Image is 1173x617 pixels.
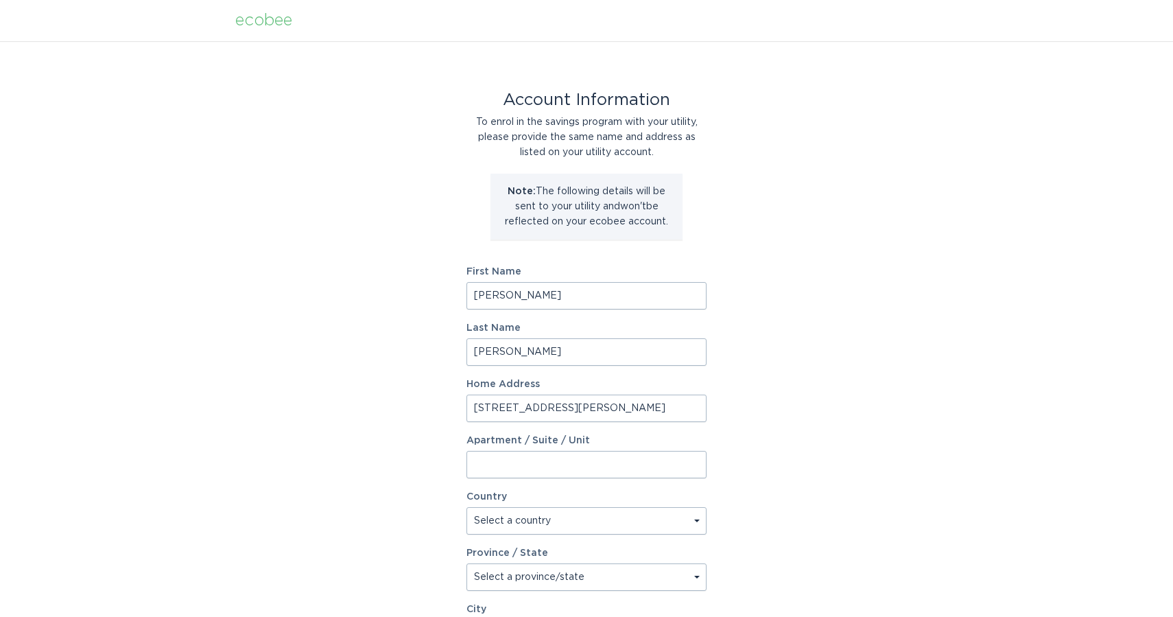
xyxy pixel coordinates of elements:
label: Province / State [466,548,548,558]
label: Home Address [466,380,707,389]
label: First Name [466,267,707,277]
div: Account Information [466,93,707,108]
p: The following details will be sent to your utility and won't be reflected on your ecobee account. [501,184,672,229]
div: To enrol in the savings program with your utility, please provide the same name and address as li... [466,115,707,160]
div: ecobee [235,13,292,28]
strong: Note: [508,187,536,196]
label: City [466,605,707,614]
label: Apartment / Suite / Unit [466,436,707,445]
label: Country [466,492,507,502]
label: Last Name [466,323,707,333]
